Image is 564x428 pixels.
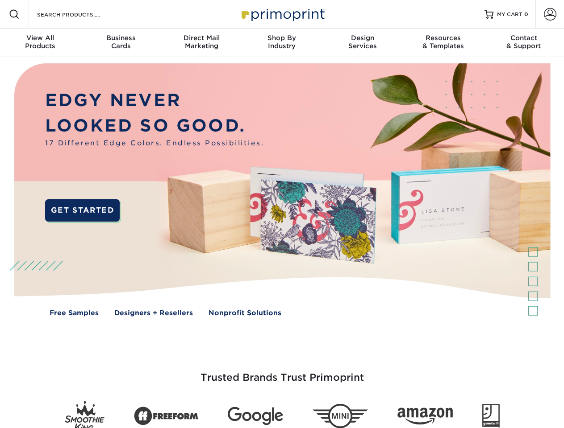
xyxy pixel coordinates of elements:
span: Business [80,34,161,42]
a: Nonprofit Solutions [209,308,281,318]
input: SEARCH PRODUCTS..... [36,9,123,20]
span: Contact [484,34,564,42]
p: EDGY NEVER [45,88,264,113]
h3: Trusted Brands Trust Primoprint [21,350,543,394]
a: Shop ByIndustry [242,29,322,57]
span: Direct Mail [161,34,242,42]
span: 0 [524,11,528,17]
a: Direct MailMarketing [161,29,242,57]
a: BusinessCards [80,29,161,57]
div: Marketing [161,34,242,50]
div: & Templates [403,34,483,50]
img: Google [228,407,283,425]
a: DesignServices [322,29,403,57]
a: GET STARTED [45,199,120,222]
img: Primoprint [238,4,327,24]
span: 17 Different Edge Colors. Endless Possibilities. [45,138,264,148]
a: Designers + Resellers [114,308,193,318]
a: Resources& Templates [403,29,483,57]
div: Services [322,34,403,50]
span: Shop By [242,34,322,42]
span: MY CART [497,11,522,18]
div: Cards [80,34,161,50]
img: Goodwill [482,404,500,428]
span: Design [322,34,403,42]
span: Resources [403,34,483,42]
div: & Support [484,34,564,50]
a: Free Samples [50,308,99,318]
img: Amazon [397,408,453,425]
div: Industry [242,34,322,50]
a: Contact& Support [484,29,564,57]
p: LOOKED SO GOOD. [45,113,264,139]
